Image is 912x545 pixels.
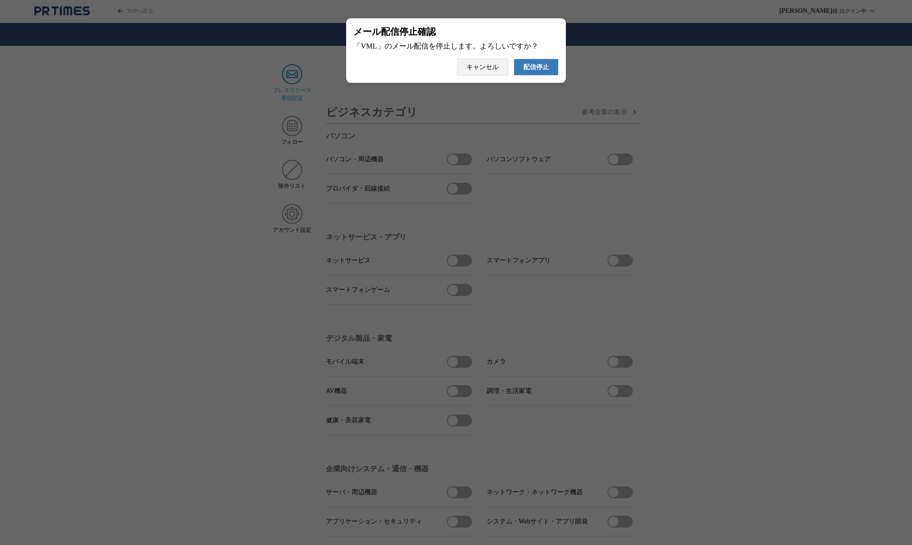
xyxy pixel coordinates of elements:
div: 「VML」のメール配信を停止します。よろしいですか？ [353,42,559,51]
span: 配信停止 [523,63,549,71]
span: メール配信停止確認 [353,26,436,38]
span: キャンセル [467,63,499,71]
button: 配信停止 [514,59,559,76]
button: キャンセル [457,59,508,76]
